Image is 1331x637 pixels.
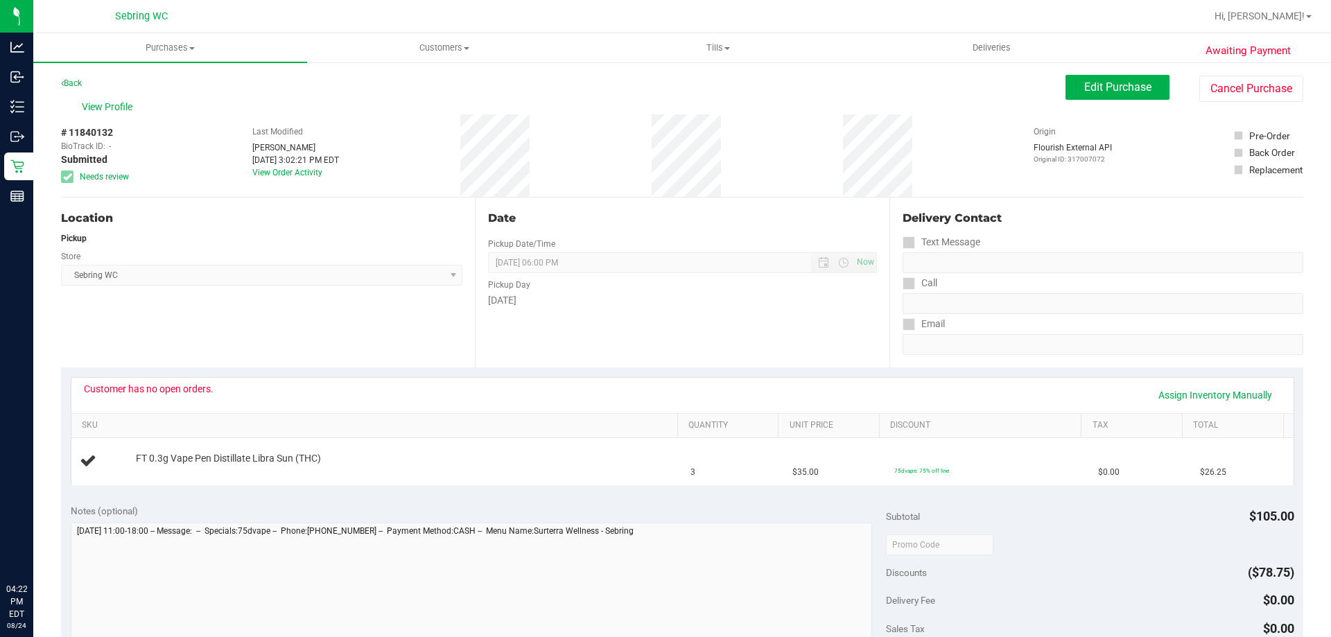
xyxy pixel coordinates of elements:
[488,293,876,308] div: [DATE]
[10,100,24,114] inline-svg: Inventory
[61,125,113,140] span: # 11840132
[1200,466,1226,479] span: $26.25
[582,42,854,54] span: Tills
[1249,163,1303,177] div: Replacement
[1249,129,1290,143] div: Pre-Order
[581,33,855,62] a: Tills
[61,78,82,88] a: Back
[61,234,87,243] strong: Pickup
[10,189,24,203] inline-svg: Reports
[10,130,24,143] inline-svg: Outbound
[80,171,129,183] span: Needs review
[1263,593,1294,607] span: $0.00
[82,100,137,114] span: View Profile
[1084,80,1151,94] span: Edit Purchase
[1215,10,1305,21] span: Hi, [PERSON_NAME]!
[903,232,980,252] label: Text Message
[61,140,105,152] span: BioTrack ID:
[886,560,927,585] span: Discounts
[14,526,55,568] iframe: Resource center
[33,42,307,54] span: Purchases
[61,250,80,263] label: Store
[6,620,27,631] p: 08/24
[488,279,530,291] label: Pickup Day
[1034,125,1056,138] label: Origin
[886,595,935,606] span: Delivery Fee
[894,467,949,474] span: 75dvape: 75% off line
[1149,383,1281,407] a: Assign Inventory Manually
[1248,565,1294,579] span: ($78.75)
[1263,621,1294,636] span: $0.00
[792,466,819,479] span: $35.00
[61,210,462,227] div: Location
[954,42,1029,54] span: Deliveries
[1098,466,1120,479] span: $0.00
[1034,141,1112,164] div: Flourish External API
[1034,154,1112,164] p: Original ID: 317007072
[790,420,874,431] a: Unit Price
[6,583,27,620] p: 04:22 PM EDT
[136,452,321,465] span: FT 0.3g Vape Pen Distillate Libra Sun (THC)
[903,314,945,334] label: Email
[61,152,107,167] span: Submitted
[252,168,322,177] a: View Order Activity
[886,534,993,555] input: Promo Code
[307,33,581,62] a: Customers
[1065,75,1169,100] button: Edit Purchase
[890,420,1076,431] a: Discount
[10,70,24,84] inline-svg: Inbound
[10,159,24,173] inline-svg: Retail
[1193,420,1278,431] a: Total
[308,42,580,54] span: Customers
[252,141,339,154] div: [PERSON_NAME]
[252,154,339,166] div: [DATE] 3:02:21 PM EDT
[1093,420,1177,431] a: Tax
[33,33,307,62] a: Purchases
[1199,76,1303,102] button: Cancel Purchase
[252,125,303,138] label: Last Modified
[886,623,925,634] span: Sales Tax
[688,420,773,431] a: Quantity
[10,40,24,54] inline-svg: Analytics
[84,383,214,394] div: Customer has no open orders.
[109,140,111,152] span: -
[41,524,58,541] iframe: Resource center unread badge
[855,33,1129,62] a: Deliveries
[71,505,138,516] span: Notes (optional)
[82,420,672,431] a: SKU
[903,252,1303,273] input: Format: (999) 999-9999
[903,273,937,293] label: Call
[1249,509,1294,523] span: $105.00
[488,210,876,227] div: Date
[903,210,1303,227] div: Delivery Contact
[690,466,695,479] span: 3
[903,293,1303,314] input: Format: (999) 999-9999
[886,511,920,522] span: Subtotal
[488,238,555,250] label: Pickup Date/Time
[115,10,168,22] span: Sebring WC
[1206,43,1291,59] span: Awaiting Payment
[1249,146,1295,159] div: Back Order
